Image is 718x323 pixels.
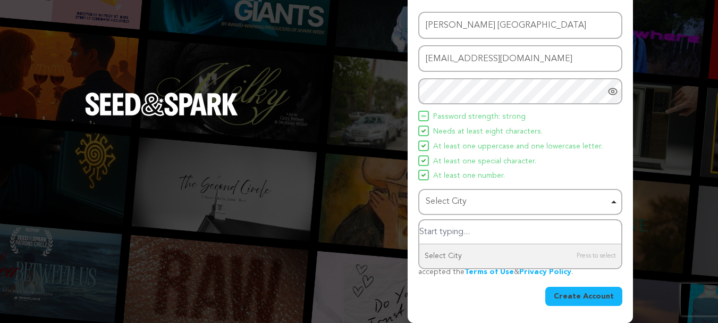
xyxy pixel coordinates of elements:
[426,194,609,210] div: Select City
[421,159,426,163] img: Seed&Spark Icon
[433,140,603,153] span: At least one uppercase and one lowercase letter.
[418,45,622,72] input: Email address
[433,111,526,123] span: Password strength: strong
[519,268,571,276] a: Privacy Policy
[607,86,618,97] a: Show password as plain text. Warning: this will display your password on the screen.
[433,126,543,138] span: Needs at least eight characters.
[85,93,238,116] img: Seed&Spark Logo
[433,170,505,183] span: At least one number.
[545,287,622,306] button: Create Account
[421,129,426,133] img: Seed&Spark Icon
[85,93,238,137] a: Seed&Spark Homepage
[419,220,621,244] input: Select City
[418,12,622,39] input: Name
[433,155,536,168] span: At least one special character.
[464,268,514,276] a: Terms of Use
[421,114,426,118] img: Seed&Spark Icon
[421,173,426,177] img: Seed&Spark Icon
[419,244,621,268] div: Select City
[421,144,426,148] img: Seed&Spark Icon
